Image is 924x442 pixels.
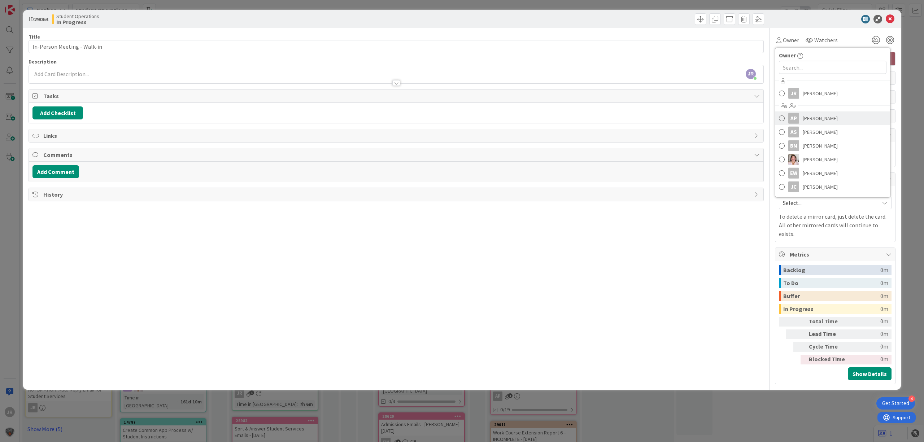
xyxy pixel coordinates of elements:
b: In Progress [56,19,99,25]
a: AS[PERSON_NAME] [775,125,890,139]
button: Add Checklist [32,106,83,119]
span: Links [43,131,750,140]
div: 0m [851,355,888,364]
div: Total Time [809,317,849,327]
span: [PERSON_NAME] [803,140,838,151]
div: 0m [851,342,888,352]
span: Select... [783,198,875,208]
div: EW [788,168,799,179]
span: [PERSON_NAME] [803,168,838,179]
div: 0m [851,329,888,339]
span: [PERSON_NAME] [803,113,838,124]
a: KO[PERSON_NAME] [775,194,890,207]
div: Blocked Time [809,355,849,364]
button: Show Details [848,367,892,380]
div: JR [788,88,799,99]
div: BM [788,140,799,151]
div: 0m [880,265,888,275]
a: EW[PERSON_NAME] [775,166,890,180]
div: Cycle Time [809,342,849,352]
span: Owner [783,36,799,44]
span: Student Operations [56,13,99,19]
span: History [43,190,750,199]
div: Backlog [783,265,880,275]
label: Title [29,34,40,40]
a: BM[PERSON_NAME] [775,139,890,153]
div: 0m [851,317,888,327]
input: Search... [779,61,886,74]
div: AS [788,127,799,137]
div: In Progress [783,304,880,314]
a: EW[PERSON_NAME] [775,153,890,166]
input: type card name here... [29,40,764,53]
div: JC [788,181,799,192]
button: Add Comment [32,165,79,178]
a: JC[PERSON_NAME] [775,180,890,194]
b: 29063 [34,16,48,23]
p: To delete a mirror card, just delete the card. All other mirrored cards will continue to exists. [779,212,892,238]
span: Watchers [814,36,838,44]
div: 0m [880,291,888,301]
div: 0m [880,278,888,288]
div: Lead Time [809,329,849,339]
a: AP[PERSON_NAME] [775,111,890,125]
div: Get Started [882,400,909,407]
span: Metrics [790,250,882,259]
div: 4 [908,395,915,402]
div: To Do [783,278,880,288]
span: Description [29,58,57,65]
span: [PERSON_NAME] [803,88,838,99]
div: AP [788,113,799,124]
span: [PERSON_NAME] [803,127,838,137]
span: [PERSON_NAME] [803,181,838,192]
span: [PERSON_NAME] [803,154,838,165]
span: Owner [779,51,796,60]
div: Open Get Started checklist, remaining modules: 4 [876,397,915,410]
span: Comments [43,150,750,159]
img: EW [788,154,799,165]
span: JR [746,69,756,79]
a: JR[PERSON_NAME] [775,87,890,100]
div: Buffer [783,291,880,301]
span: ID [29,15,48,23]
span: Support [15,1,33,10]
div: 0m [880,304,888,314]
span: Tasks [43,92,750,100]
